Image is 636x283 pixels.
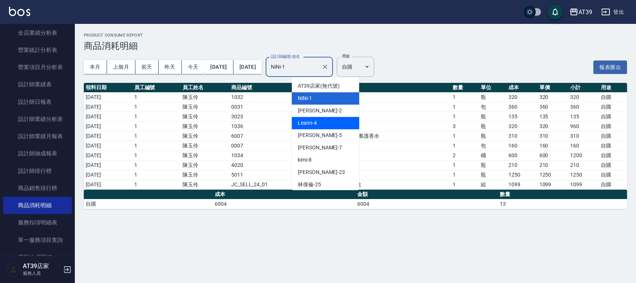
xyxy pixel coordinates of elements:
[320,62,330,72] button: Clear
[568,170,599,180] td: 1250
[229,83,309,93] th: 商品編號
[566,4,595,20] button: AT39
[599,121,627,131] td: 自購
[298,131,342,139] span: [PERSON_NAME] -5
[538,121,568,131] td: 320
[479,170,507,180] td: 瓶
[84,150,132,160] td: [DATE]
[599,83,627,93] th: 用途
[132,121,181,131] td: 1
[309,160,451,170] td: Cool定型噴霧150ml
[229,121,309,131] td: 1036
[229,131,309,141] td: 6007
[229,180,309,189] td: JC_SELL_24_01
[181,170,229,180] td: 陳玉伶
[309,170,451,180] td: 藍胺葉1000ml
[507,180,537,189] td: 1099
[599,150,627,160] td: 自購
[132,170,181,180] td: 1
[507,83,537,93] th: 成本
[3,180,72,197] a: 商品銷售排行榜
[479,92,507,102] td: 瓶
[181,92,229,102] td: 陳玉伶
[181,112,229,121] td: 陳玉伶
[181,131,229,141] td: 陳玉伶
[229,170,309,180] td: 5011
[132,92,181,102] td: 1
[309,92,451,102] td: 娜普拉隔離噴霧
[479,141,507,150] td: 包
[3,231,72,249] a: 單一服務項目查詢
[298,119,317,127] span: Leann -4
[181,83,229,93] th: 員工姓名
[451,83,479,93] th: 數量
[451,112,479,121] td: 1
[599,102,627,112] td: 自購
[84,199,213,209] td: 自購
[599,92,627,102] td: 自購
[538,131,568,141] td: 310
[84,102,132,112] td: [DATE]
[507,112,537,121] td: 135
[132,160,181,170] td: 1
[451,121,479,131] td: 3
[568,180,599,189] td: 1099
[568,141,599,150] td: 160
[568,160,599,170] td: 210
[451,141,479,150] td: 1
[181,150,229,160] td: 陳玉伶
[451,160,479,170] td: 1
[507,150,537,160] td: 600
[23,262,61,270] h5: AT39店家
[3,128,72,145] a: 設計師業績月報表
[132,180,181,189] td: 1
[479,160,507,170] td: 瓶
[538,160,568,170] td: 210
[3,76,72,93] a: 設計師業績表
[538,83,568,93] th: 單價
[309,112,451,121] td: DD隨手護200ml
[229,92,309,102] td: 1032
[3,145,72,162] a: 設計師抽成報表
[538,112,568,121] td: 135
[507,92,537,102] td: 320
[507,121,537,131] td: 320
[479,131,507,141] td: 瓶
[84,83,132,93] th: 領料日期
[229,160,309,170] td: 4020
[84,190,627,209] table: a dense table
[498,190,627,199] th: 數量
[568,102,599,112] td: 360
[84,141,132,150] td: [DATE]
[84,170,132,180] td: [DATE]
[309,150,451,160] td: Polan紫漂
[181,160,229,170] td: 陳玉伶
[507,131,537,141] td: 310
[132,141,181,150] td: 1
[6,262,21,277] img: Person
[498,199,627,209] td: 13
[3,249,72,266] a: 店販抽成明細
[538,170,568,180] td: 1250
[107,60,135,74] button: 上個月
[229,102,309,112] td: 0031
[599,112,627,121] td: 自購
[599,170,627,180] td: 自購
[229,141,309,150] td: 0007
[538,141,568,150] td: 160
[84,92,132,102] td: [DATE]
[507,102,537,112] td: 360
[84,160,132,170] td: [DATE]
[599,141,627,150] td: 自購
[479,180,507,189] td: 組
[181,141,229,150] td: 陳玉伶
[593,63,627,70] a: 報表匯出
[3,24,72,41] a: 全店業績分析表
[568,92,599,102] td: 320
[135,60,159,74] button: 前天
[84,180,132,189] td: [DATE]
[599,180,627,189] td: 自購
[84,112,132,121] td: [DATE]
[538,102,568,112] td: 360
[204,60,233,74] button: [DATE]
